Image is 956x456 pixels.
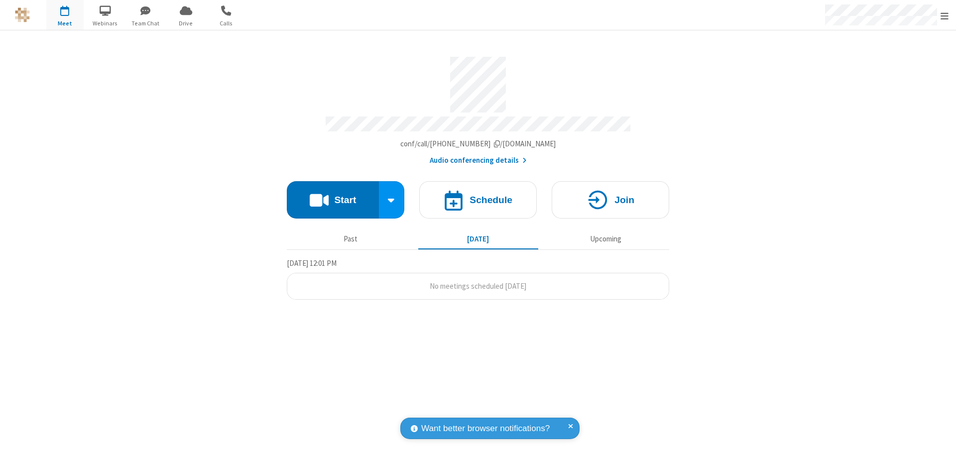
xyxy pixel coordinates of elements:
[400,138,556,150] button: Copy my meeting room linkCopy my meeting room link
[208,19,245,28] span: Calls
[470,195,512,205] h4: Schedule
[287,181,379,219] button: Start
[291,229,411,248] button: Past
[400,139,556,148] span: Copy my meeting room link
[552,181,669,219] button: Join
[614,195,634,205] h4: Join
[287,49,669,166] section: Account details
[430,281,526,291] span: No meetings scheduled [DATE]
[379,181,405,219] div: Start conference options
[287,258,337,268] span: [DATE] 12:01 PM
[418,229,538,248] button: [DATE]
[287,257,669,300] section: Today's Meetings
[167,19,205,28] span: Drive
[15,7,30,22] img: QA Selenium DO NOT DELETE OR CHANGE
[87,19,124,28] span: Webinars
[419,181,537,219] button: Schedule
[931,430,949,449] iframe: Chat
[430,155,527,166] button: Audio conferencing details
[127,19,164,28] span: Team Chat
[546,229,666,248] button: Upcoming
[334,195,356,205] h4: Start
[421,422,550,435] span: Want better browser notifications?
[46,19,84,28] span: Meet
